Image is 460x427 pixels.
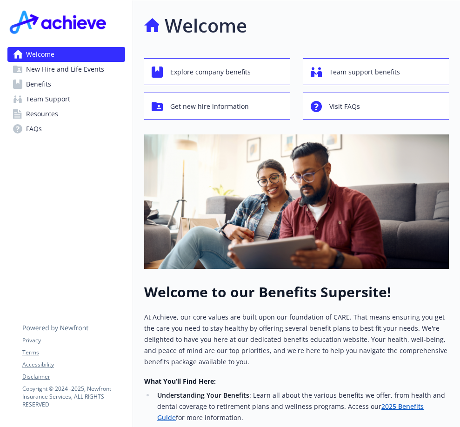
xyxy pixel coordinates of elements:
[329,63,400,81] span: Team support benefits
[26,47,54,62] span: Welcome
[170,98,249,115] span: Get new hire information
[7,121,125,136] a: FAQs
[144,312,449,367] p: At Achieve, our core values are built upon our foundation of CARE. That means ensuring you get th...
[303,58,449,85] button: Team support benefits
[26,77,51,92] span: Benefits
[26,92,70,107] span: Team Support
[22,373,125,381] a: Disclaimer
[7,62,125,77] a: New Hire and Life Events
[22,360,125,369] a: Accessibility
[7,92,125,107] a: Team Support
[144,284,449,300] h1: Welcome to our Benefits Supersite!
[26,62,104,77] span: New Hire and Life Events
[144,58,290,85] button: Explore company benefits
[144,134,449,269] img: overview page banner
[22,336,125,345] a: Privacy
[303,93,449,120] button: Visit FAQs
[26,107,58,121] span: Resources
[154,390,449,423] li: : Learn all about the various benefits we offer, from health and dental coverage to retirement pl...
[7,107,125,121] a: Resources
[22,348,125,357] a: Terms
[22,385,125,408] p: Copyright © 2024 - 2025 , Newfront Insurance Services, ALL RIGHTS RESERVED
[329,98,360,115] span: Visit FAQs
[7,77,125,92] a: Benefits
[144,93,290,120] button: Get new hire information
[26,121,42,136] span: FAQs
[170,63,251,81] span: Explore company benefits
[144,377,216,386] strong: What You’ll Find Here:
[157,391,249,400] strong: Understanding Your Benefits
[165,12,247,40] h1: Welcome
[7,47,125,62] a: Welcome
